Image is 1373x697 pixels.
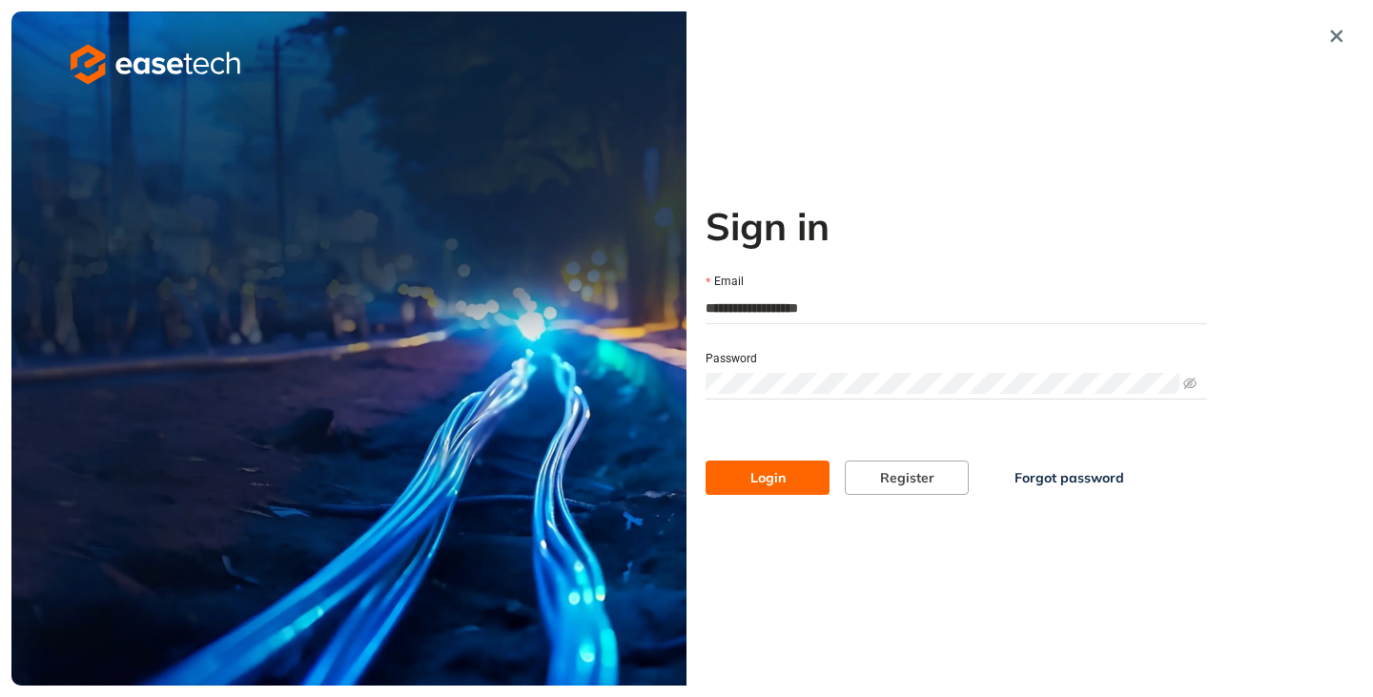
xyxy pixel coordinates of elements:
h2: Sign in [706,203,1207,249]
label: Password [706,350,757,368]
img: cover image [11,11,686,686]
input: Email [706,294,1207,322]
label: Email [706,273,744,291]
span: Register [880,467,934,488]
span: Forgot password [1014,467,1124,488]
button: Register [845,461,969,495]
span: Login [750,467,786,488]
span: eye-invisible [1183,377,1197,390]
input: Password [706,373,1179,394]
button: Forgot password [984,461,1155,495]
button: Login [706,461,830,495]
